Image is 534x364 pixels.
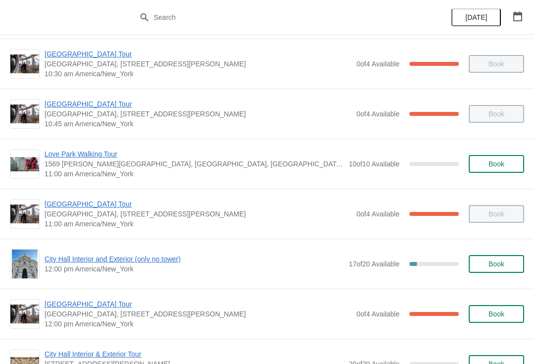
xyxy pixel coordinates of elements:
[451,8,501,26] button: [DATE]
[469,255,524,273] button: Book
[44,349,344,359] span: City Hall Interior & Exterior Tour
[356,110,400,118] span: 0 of 4 Available
[469,305,524,323] button: Book
[44,109,352,119] span: [GEOGRAPHIC_DATA], [STREET_ADDRESS][PERSON_NAME]
[44,149,344,159] span: Love Park Walking Tour
[465,13,487,21] span: [DATE]
[469,155,524,173] button: Book
[44,199,352,209] span: [GEOGRAPHIC_DATA] Tour
[44,219,352,229] span: 11:00 am America/New_York
[10,104,39,124] img: City Hall Tower Tour | City Hall Visitor Center, 1400 John F Kennedy Boulevard Suite 121, Philade...
[44,69,352,79] span: 10:30 am America/New_York
[44,159,344,169] span: 1569 [PERSON_NAME][GEOGRAPHIC_DATA], [GEOGRAPHIC_DATA], [GEOGRAPHIC_DATA], [GEOGRAPHIC_DATA]
[489,310,504,318] span: Book
[356,210,400,218] span: 0 of 4 Available
[44,209,352,219] span: [GEOGRAPHIC_DATA], [STREET_ADDRESS][PERSON_NAME]
[349,260,400,268] span: 17 of 20 Available
[44,169,344,179] span: 11:00 am America/New_York
[44,299,352,309] span: [GEOGRAPHIC_DATA] Tour
[44,99,352,109] span: [GEOGRAPHIC_DATA] Tour
[44,309,352,319] span: [GEOGRAPHIC_DATA], [STREET_ADDRESS][PERSON_NAME]
[44,254,344,264] span: City Hall Interior and Exterior (only no tower)
[153,8,400,26] input: Search
[44,319,352,329] span: 12:00 pm America/New_York
[349,160,400,168] span: 10 of 10 Available
[10,157,39,171] img: Love Park Walking Tour | 1569 John F Kennedy Boulevard, Philadelphia, PA, USA | 11:00 am America/...
[489,260,504,268] span: Book
[44,264,344,274] span: 12:00 pm America/New_York
[44,119,352,129] span: 10:45 am America/New_York
[44,59,352,69] span: [GEOGRAPHIC_DATA], [STREET_ADDRESS][PERSON_NAME]
[10,205,39,224] img: City Hall Tower Tour | City Hall Visitor Center, 1400 John F Kennedy Boulevard Suite 121, Philade...
[10,54,39,74] img: City Hall Tower Tour | City Hall Visitor Center, 1400 John F Kennedy Boulevard Suite 121, Philade...
[12,250,38,278] img: City Hall Interior and Exterior (only no tower) | | 12:00 pm America/New_York
[44,49,352,59] span: [GEOGRAPHIC_DATA] Tour
[10,305,39,324] img: City Hall Tower Tour | City Hall Visitor Center, 1400 John F Kennedy Boulevard Suite 121, Philade...
[489,160,504,168] span: Book
[356,310,400,318] span: 0 of 4 Available
[356,60,400,68] span: 0 of 4 Available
